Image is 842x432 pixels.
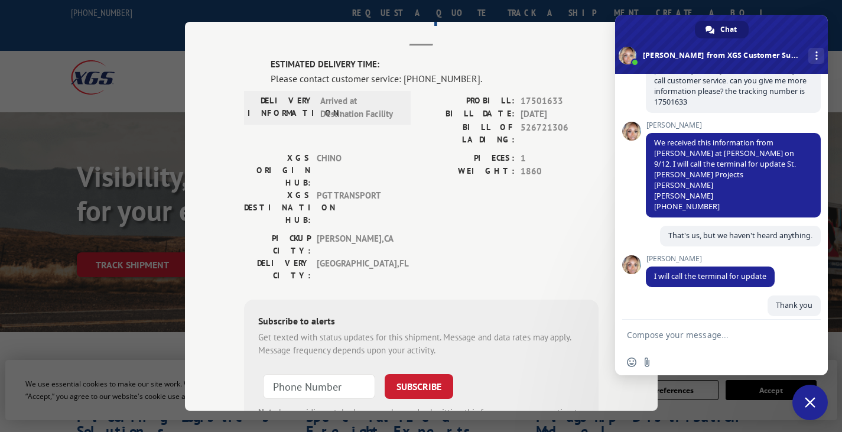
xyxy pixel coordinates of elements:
span: 1 [521,151,599,165]
span: [PERSON_NAME] [646,255,775,263]
label: ESTIMATED DELIVERY TIME: [271,58,599,72]
h2: Track Shipment [244,6,599,28]
label: WEIGHT: [421,165,515,178]
div: Please contact customer service: [PHONE_NUMBER]. [271,71,599,85]
span: PGT TRANSPORT [317,189,396,226]
textarea: Compose your message... [627,330,790,340]
span: [PERSON_NAME] , CA [317,232,396,256]
div: Get texted with status updates for this shipment. Message and data rates may apply. Message frequ... [258,330,584,357]
span: Chat [720,21,737,38]
label: BILL DATE: [421,108,515,121]
label: PROBILL: [421,94,515,108]
span: 17501633 [521,94,599,108]
label: PICKUP CITY: [244,232,311,256]
span: I am tracking a shipment that says it's arrived at "destination facility" and it does not provide... [654,44,812,107]
span: We received this information from [PERSON_NAME] at [PERSON_NAME] on 9/12. I will call the termina... [654,138,796,212]
div: Chat [695,21,749,38]
label: XGS ORIGIN HUB: [244,151,311,189]
span: Thank you [776,300,812,310]
input: Phone Number [263,373,375,398]
span: [DATE] [521,108,599,121]
span: I will call the terminal for update [654,271,766,281]
div: Close chat [792,385,828,420]
strong: Note: [258,406,279,417]
span: [GEOGRAPHIC_DATA] , FL [317,256,396,281]
span: 526721306 [521,121,599,145]
span: Arrived at Destination Facility [320,94,400,121]
label: XGS DESTINATION HUB: [244,189,311,226]
span: Send a file [642,358,652,367]
div: More channels [808,48,824,64]
label: BILL OF LADING: [421,121,515,145]
span: 1860 [521,165,599,178]
span: Insert an emoji [627,358,636,367]
label: DELIVERY INFORMATION: [248,94,314,121]
label: PIECES: [421,151,515,165]
button: SUBSCRIBE [385,373,453,398]
span: [PERSON_NAME] [646,121,821,129]
span: That's us, but we haven't heard anything. [668,230,812,241]
label: DELIVERY CITY: [244,256,311,281]
div: Subscribe to alerts [258,313,584,330]
span: CHINO [317,151,396,189]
